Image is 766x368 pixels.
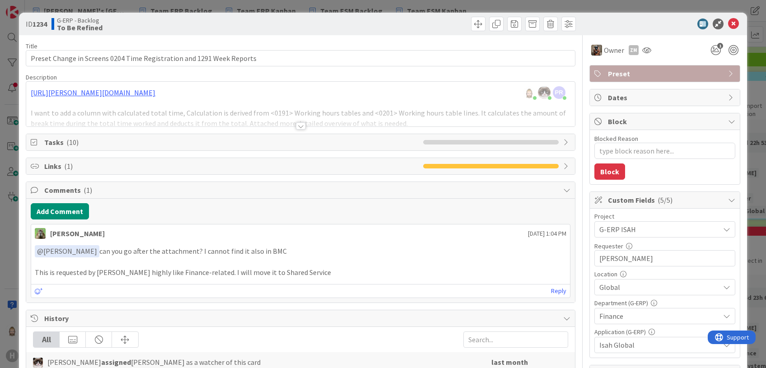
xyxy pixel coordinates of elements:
span: 1 [717,43,723,49]
span: Comments [44,185,558,196]
img: VK [591,45,602,56]
span: [PERSON_NAME] [37,247,97,256]
img: LaT3y7r22MuEzJAq8SoXmSHa1xSW2awU.png [523,86,536,99]
span: Preset [608,68,724,79]
span: ( 1 ) [64,162,73,171]
span: Description [26,73,57,81]
span: ID [26,19,47,29]
img: cF1764xS6KQF0UDQ8Ib5fgQIGsMebhp9.jfif [538,86,551,99]
span: ( 10 ) [66,138,79,147]
span: Block [608,116,724,127]
div: [PERSON_NAME] [50,228,105,239]
input: Search... [463,331,568,348]
a: [URL][PERSON_NAME][DOMAIN_NAME] [31,88,155,97]
span: PR [553,86,565,99]
span: Custom Fields [608,195,724,205]
img: Kv [33,358,43,368]
input: type card name here... [26,50,575,66]
b: last month [491,358,528,367]
span: Support [19,1,41,12]
span: Isah Global [599,340,719,350]
span: Global [599,282,719,293]
span: ( 1 ) [84,186,92,195]
span: @ [37,247,43,256]
span: G-ERP ISAH [599,223,715,236]
label: Requester [594,242,623,250]
b: assigned [101,358,131,367]
span: Owner [604,45,624,56]
div: Application (G-ERP) [594,329,735,335]
img: TT [35,228,46,239]
b: To Be Refined [57,24,103,31]
div: Location [594,271,735,277]
label: Blocked Reason [594,135,638,143]
span: G-ERP - Backlog [57,17,103,24]
p: can you go after the attachment? I cannot find it also in BMC [35,245,566,257]
span: Tasks [44,137,418,148]
span: ( 5/5 ) [658,196,673,205]
button: Block [594,163,625,180]
div: ZM [629,45,639,55]
div: Project [594,213,735,219]
span: [PERSON_NAME] [PERSON_NAME] as a watcher of this card [47,357,261,368]
div: Department (G-ERP) [594,300,735,306]
b: 1234 [33,19,47,28]
div: All [33,332,60,347]
span: Finance [599,311,719,321]
label: Title [26,42,37,50]
button: Add Comment [31,203,89,219]
span: History [44,313,558,324]
span: Links [44,161,418,172]
span: Dates [608,92,724,103]
p: This is requested by [PERSON_NAME] highly like Finance-related. I will move it to Shared Service [35,267,566,278]
span: [DATE] 1:04 PM [528,229,566,238]
a: Reply [551,285,566,297]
